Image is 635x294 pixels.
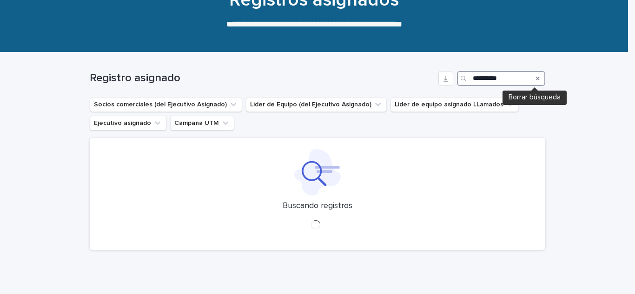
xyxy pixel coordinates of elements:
[170,116,234,131] button: Campaña UTM
[90,72,180,84] font: Registro asignado
[246,97,387,112] button: Líder de Equipo (del Ejecutivo Asignado)
[390,97,519,112] button: Líder de equipo asignado LLamados
[90,116,166,131] button: Ejecutivo asignado
[90,97,242,112] button: Socios comerciales (del Ejecutivo Asignado)
[283,202,352,210] font: Buscando registros
[457,71,545,86] input: Buscar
